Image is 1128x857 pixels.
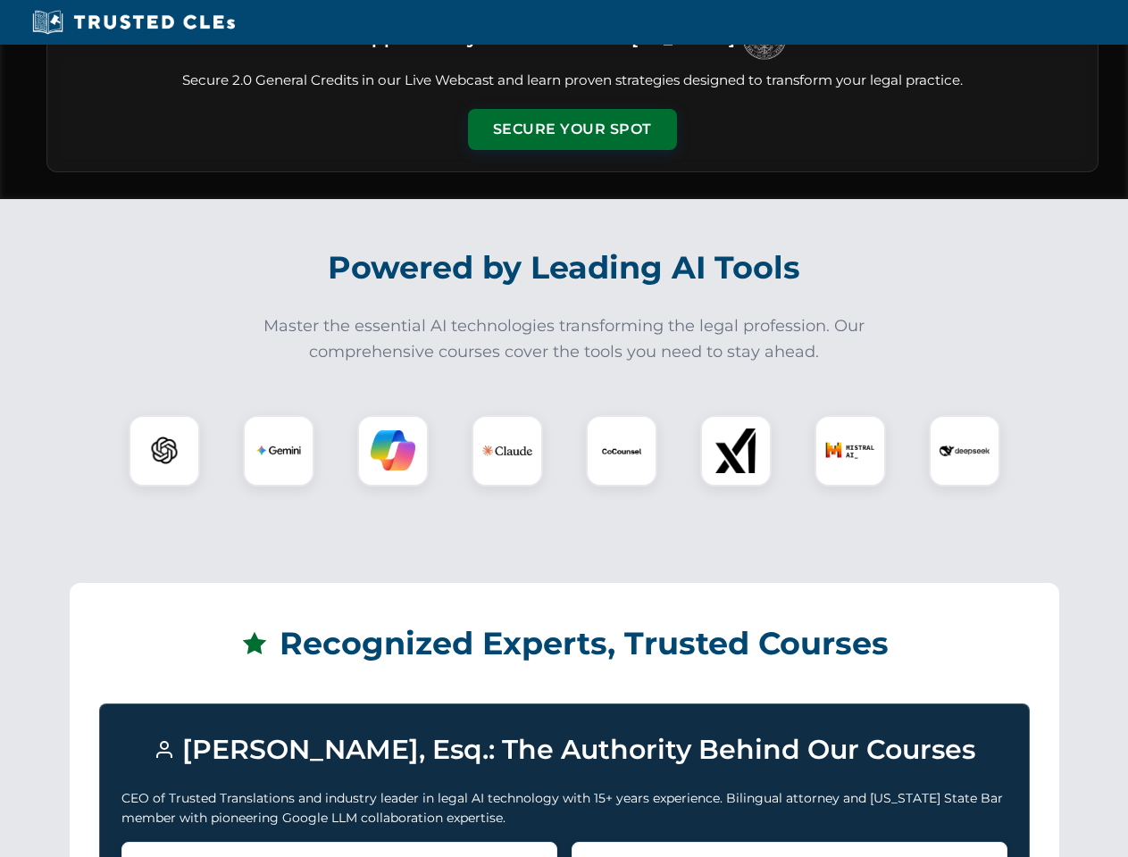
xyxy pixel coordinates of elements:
[825,426,875,476] img: Mistral AI Logo
[252,313,877,365] p: Master the essential AI technologies transforming the legal profession. Our comprehensive courses...
[599,428,644,473] img: CoCounsel Logo
[940,426,990,476] img: DeepSeek Logo
[69,71,1076,91] p: Secure 2.0 General Credits in our Live Webcast and learn proven strategies designed to transform ...
[99,612,1030,675] h2: Recognized Experts, Trusted Courses
[714,428,758,473] img: xAI Logo
[121,788,1007,828] p: CEO of Trusted Translations and industry leader in legal AI technology with 15+ years experience....
[929,415,1000,487] div: DeepSeek
[815,415,886,487] div: Mistral AI
[472,415,543,487] div: Claude
[27,9,240,36] img: Trusted CLEs
[371,428,415,473] img: Copilot Logo
[357,415,429,487] div: Copilot
[138,425,190,477] img: ChatGPT Logo
[129,415,200,487] div: ChatGPT
[468,109,677,150] button: Secure Your Spot
[700,415,772,487] div: xAI
[121,726,1007,774] h3: [PERSON_NAME], Esq.: The Authority Behind Our Courses
[586,415,657,487] div: CoCounsel
[243,415,314,487] div: Gemini
[70,237,1059,299] h2: Powered by Leading AI Tools
[482,426,532,476] img: Claude Logo
[256,428,301,473] img: Gemini Logo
